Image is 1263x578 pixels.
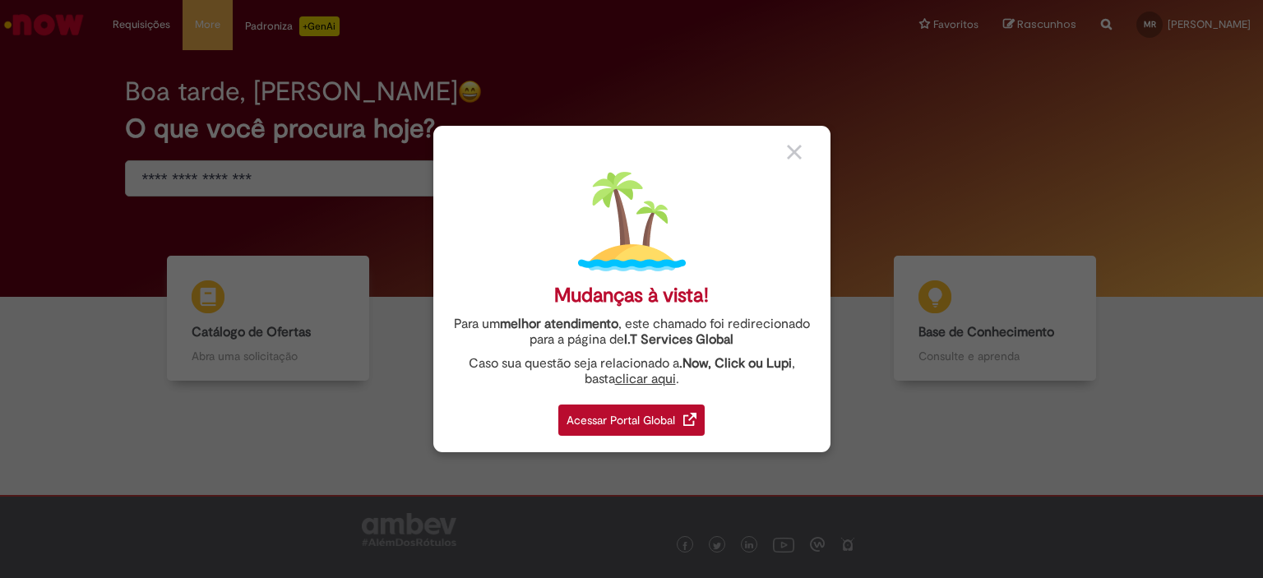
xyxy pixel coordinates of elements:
img: island.png [578,168,686,275]
img: redirect_link.png [683,413,696,426]
div: Para um , este chamado foi redirecionado para a página de [446,317,818,348]
a: Acessar Portal Global [558,395,705,436]
strong: .Now, Click ou Lupi [679,355,792,372]
strong: melhor atendimento [500,316,618,332]
img: close_button_grey.png [787,145,802,160]
div: Caso sua questão seja relacionado a , basta . [446,356,818,387]
a: clicar aqui [615,362,676,387]
a: I.T Services Global [624,322,733,348]
div: Mudanças à vista! [554,284,709,307]
div: Acessar Portal Global [558,405,705,436]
